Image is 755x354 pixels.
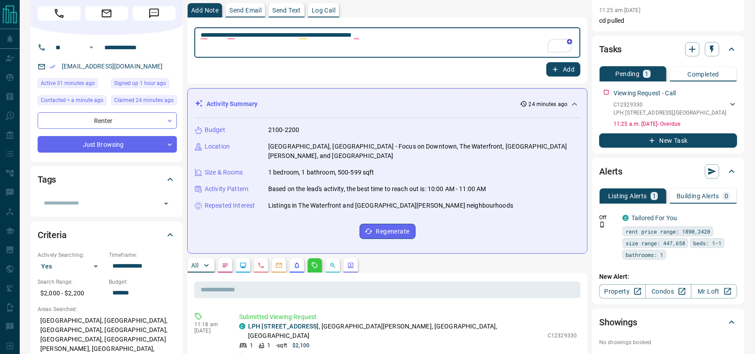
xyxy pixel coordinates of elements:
button: Open [86,42,97,53]
h2: Tasks [599,42,622,56]
svg: Agent Actions [347,262,354,269]
p: Activity Pattern [205,184,249,194]
div: C12329330LPH [STREET_ADDRESS],[GEOGRAPHIC_DATA] [613,99,737,119]
p: 0 [725,193,728,199]
svg: Calls [257,262,265,269]
p: LPH [STREET_ADDRESS] , [GEOGRAPHIC_DATA] [613,109,726,117]
a: Condos [645,284,691,299]
span: Signed up 1 hour ago [114,79,166,88]
span: Email [85,6,128,21]
p: C12329330 [613,101,726,109]
p: Add Note [191,7,219,13]
div: Yes [38,259,104,273]
button: New Task [599,133,737,148]
p: Size & Rooms [205,168,243,177]
p: [GEOGRAPHIC_DATA], [GEOGRAPHIC_DATA] - Focus on Downtown, The Waterfront, [GEOGRAPHIC_DATA][PERSO... [268,142,580,161]
div: Just Browsing [38,136,177,153]
p: Submitted Viewing Request [239,312,577,322]
h2: Showings [599,315,637,329]
div: condos.ca [239,323,245,329]
p: [DATE] [194,328,226,334]
p: $2,100 [292,341,310,350]
div: Thu Aug 14 2025 [111,95,177,108]
div: condos.ca [622,215,629,221]
p: , [GEOGRAPHIC_DATA][PERSON_NAME], [GEOGRAPHIC_DATA], [GEOGRAPHIC_DATA] [248,322,543,341]
p: New Alert: [599,272,737,281]
a: Property [599,284,645,299]
button: Regenerate [360,224,416,239]
div: Renter [38,112,177,129]
p: 2100-2200 [268,125,299,135]
span: beds: 1-1 [693,239,721,247]
h2: Tags [38,172,56,187]
p: Log Call [312,7,335,13]
a: Tailored For You [631,214,677,222]
textarea: To enrich screen reader interactions, please activate Accessibility in Grammarly extension settings [201,31,574,54]
div: Criteria [38,224,176,246]
p: 1 [645,71,648,77]
p: 11:25 a.m. [DATE] - Overdue [613,120,737,128]
svg: Listing Alerts [293,262,300,269]
p: All [191,262,198,269]
span: rent price range: 1890,2420 [626,227,710,236]
p: $2,000 - $2,200 [38,286,104,301]
div: Thu Aug 14 2025 [38,95,107,108]
p: Send Text [272,7,301,13]
a: Mr.Loft [691,284,737,299]
p: Send Email [229,7,262,13]
p: 1 bedroom, 1 bathroom, 500-599 sqft [268,168,374,177]
span: bathrooms: 1 [626,250,663,259]
p: Completed [687,71,719,77]
span: Claimed 24 minutes ago [114,96,174,105]
span: Active 31 minutes ago [41,79,95,88]
p: Listing Alerts [608,193,647,199]
p: 1 [250,341,253,350]
p: 11:25 am [DATE] [599,7,640,13]
p: Budget [205,125,225,135]
p: Budget: [109,278,176,286]
p: 24 minutes ago [529,100,568,108]
p: Viewing Request - Call [613,89,676,98]
p: Repeated Interest [205,201,255,210]
svg: Notes [222,262,229,269]
p: Activity Summary [206,99,257,109]
button: Open [160,197,172,210]
svg: Requests [311,262,318,269]
div: Thu Aug 14 2025 [111,78,177,91]
svg: Email Verified [49,64,56,70]
p: Areas Searched: [38,305,176,313]
svg: Push Notification Only [599,222,605,228]
svg: Opportunities [329,262,336,269]
span: Call [38,6,81,21]
p: Off [599,213,617,222]
h2: Alerts [599,164,622,179]
div: Tasks [599,38,737,60]
span: Message [133,6,176,21]
p: Actively Searching: [38,251,104,259]
p: 11:18 am [194,321,226,328]
p: Location [205,142,230,151]
p: 1 [652,193,656,199]
div: Tags [38,169,176,190]
p: No showings booked [599,338,737,346]
p: C12329330 [548,332,577,340]
div: Activity Summary24 minutes ago [195,96,580,112]
p: 1 [267,341,270,350]
p: Listings in The Waterfront and [GEOGRAPHIC_DATA][PERSON_NAME] neighbourhoods [268,201,513,210]
p: - sqft [276,341,287,350]
div: Alerts [599,161,737,182]
svg: Emails [275,262,283,269]
button: Add [546,62,580,77]
svg: Lead Browsing Activity [240,262,247,269]
span: Contacted < a minute ago [41,96,103,105]
p: Building Alerts [677,193,719,199]
div: Thu Aug 14 2025 [38,78,107,91]
a: [EMAIL_ADDRESS][DOMAIN_NAME] [62,63,163,70]
p: Based on the lead's activity, the best time to reach out is: 10:00 AM - 11:00 AM [268,184,486,194]
p: cd pulled [599,16,737,26]
div: Showings [599,311,737,333]
p: Timeframe: [109,251,176,259]
p: Pending [616,71,640,77]
h2: Criteria [38,228,67,242]
p: Search Range: [38,278,104,286]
